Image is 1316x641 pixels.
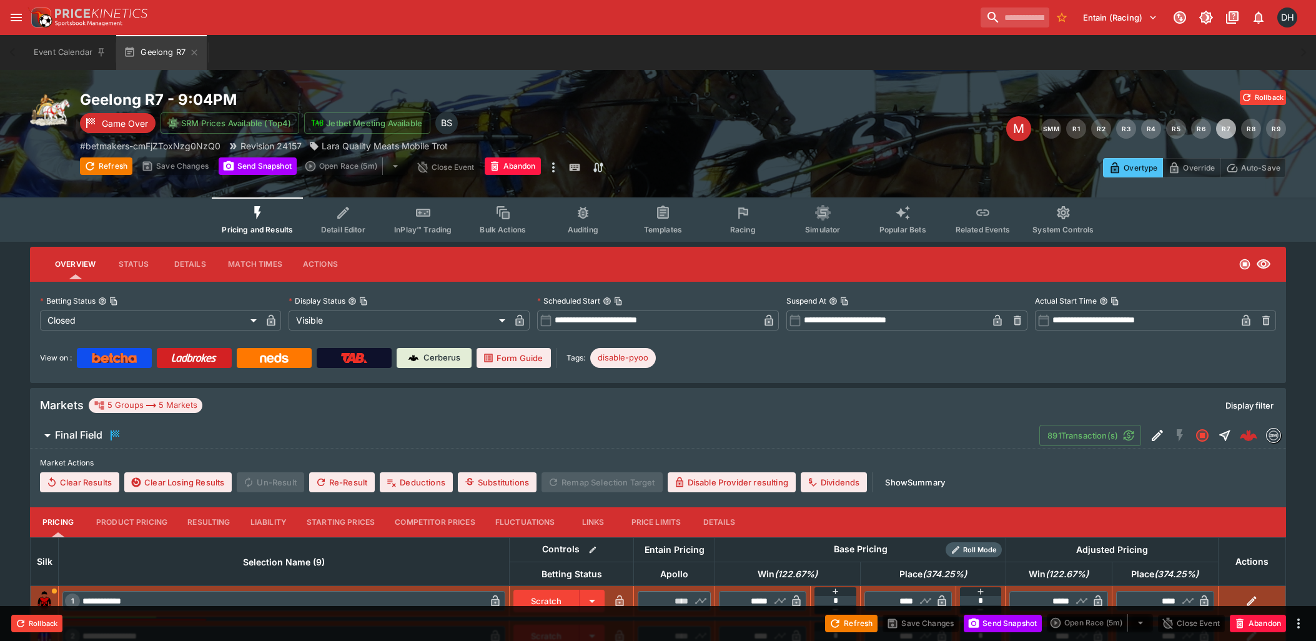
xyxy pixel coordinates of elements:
h5: Markets [40,398,84,412]
button: Product Pricing [86,507,177,537]
button: Details [162,249,218,279]
img: Ladbrokes [171,353,217,363]
div: Base Pricing [829,542,893,557]
button: Copy To Clipboard [359,297,368,306]
span: Place(374.25%) [886,567,981,582]
a: Cerberus [397,348,472,368]
button: Notifications [1247,6,1270,29]
span: 1 [69,597,77,605]
span: Pricing and Results [222,225,293,234]
p: Lara Quality Meats Mobile Trot [322,139,448,152]
span: disable-pyoo [590,352,656,364]
button: SGM Disabled [1169,424,1191,447]
button: Closed [1191,424,1214,447]
button: Bulk edit [585,542,601,558]
div: 62bf5c1e-d3cb-49f6-8f6c-5dc8430709eb [1240,427,1257,444]
button: R8 [1241,119,1261,139]
button: Refresh [825,615,878,632]
img: logo-cerberus--red.svg [1240,427,1257,444]
span: Simulator [805,225,840,234]
img: PriceKinetics [55,9,147,18]
span: Selection Name (9) [229,555,339,570]
svg: Closed [1239,258,1251,271]
span: System Controls [1032,225,1094,234]
button: Auto-Save [1220,158,1286,177]
div: split button [1047,614,1153,632]
h6: Final Field [55,429,102,442]
button: Send Snapshot [964,615,1042,632]
img: Sportsbook Management [55,21,122,26]
div: Event type filters [212,197,1104,242]
h2: Copy To Clipboard [80,90,683,109]
p: Display Status [289,296,345,306]
span: InPlay™ Trading [394,225,452,234]
th: Adjusted Pricing [1006,537,1218,562]
button: Select Tenant [1076,7,1165,27]
th: Silk [31,537,59,585]
button: Pricing [30,507,86,537]
input: search [981,7,1049,27]
th: Controls [509,537,634,562]
div: split button [302,157,408,175]
button: Connected to PK [1169,6,1191,29]
button: R6 [1191,119,1211,139]
label: Market Actions [40,454,1276,472]
th: Actions [1218,537,1285,585]
button: Liability [240,507,297,537]
em: ( 122.67 %) [1046,567,1089,582]
label: View on : [40,348,72,368]
button: Substitutions [458,472,537,492]
button: Refresh [80,157,132,175]
p: Auto-Save [1241,161,1280,174]
button: Override [1162,158,1220,177]
button: Betting StatusCopy To Clipboard [98,297,107,306]
span: Auditing [568,225,598,234]
button: Overview [45,249,106,279]
button: Links [565,507,621,537]
button: Competitor Prices [385,507,485,537]
nav: pagination navigation [1041,119,1286,139]
label: Tags: [566,348,585,368]
button: ShowSummary [878,472,952,492]
button: R4 [1141,119,1161,139]
button: Straight [1214,424,1236,447]
button: Rollback [1240,90,1286,105]
button: Display StatusCopy To Clipboard [348,297,357,306]
button: Actual Start TimeCopy To Clipboard [1099,297,1108,306]
p: Cerberus [423,352,460,364]
div: Show/hide Price Roll mode configuration. [946,542,1002,557]
p: Actual Start Time [1035,296,1097,306]
div: Edit Meeting [1006,116,1031,141]
button: Scheduled StartCopy To Clipboard [603,297,611,306]
th: Apollo [634,562,715,585]
button: Fluctuations [485,507,565,537]
button: SRM Prices Available (Top4) [161,112,299,134]
p: Game Over [102,117,148,130]
div: David Howard [1277,7,1297,27]
p: Scheduled Start [537,296,600,306]
img: Neds [260,353,288,363]
button: R9 [1266,119,1286,139]
button: R1 [1066,119,1086,139]
span: Win(122.67%) [1015,567,1102,582]
th: Entain Pricing [634,537,715,562]
span: Mark an event as closed and abandoned. [1230,616,1286,629]
div: Brendan Scoble [435,112,458,134]
button: Status [106,249,162,279]
div: Start From [1103,158,1286,177]
img: betmakers [1267,429,1280,442]
p: Override [1183,161,1215,174]
svg: Closed [1195,428,1210,443]
span: Templates [644,225,682,234]
button: R2 [1091,119,1111,139]
div: Visible [289,311,510,330]
button: Abandon [1230,615,1286,632]
p: Overtype [1124,161,1157,174]
button: Copy To Clipboard [614,297,623,306]
div: betmakers [1266,428,1281,443]
button: Deductions [380,472,453,492]
img: jetbet-logo.svg [311,117,324,129]
button: Actions [292,249,349,279]
img: Cerberus [408,353,418,363]
button: Clear Losing Results [124,472,232,492]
